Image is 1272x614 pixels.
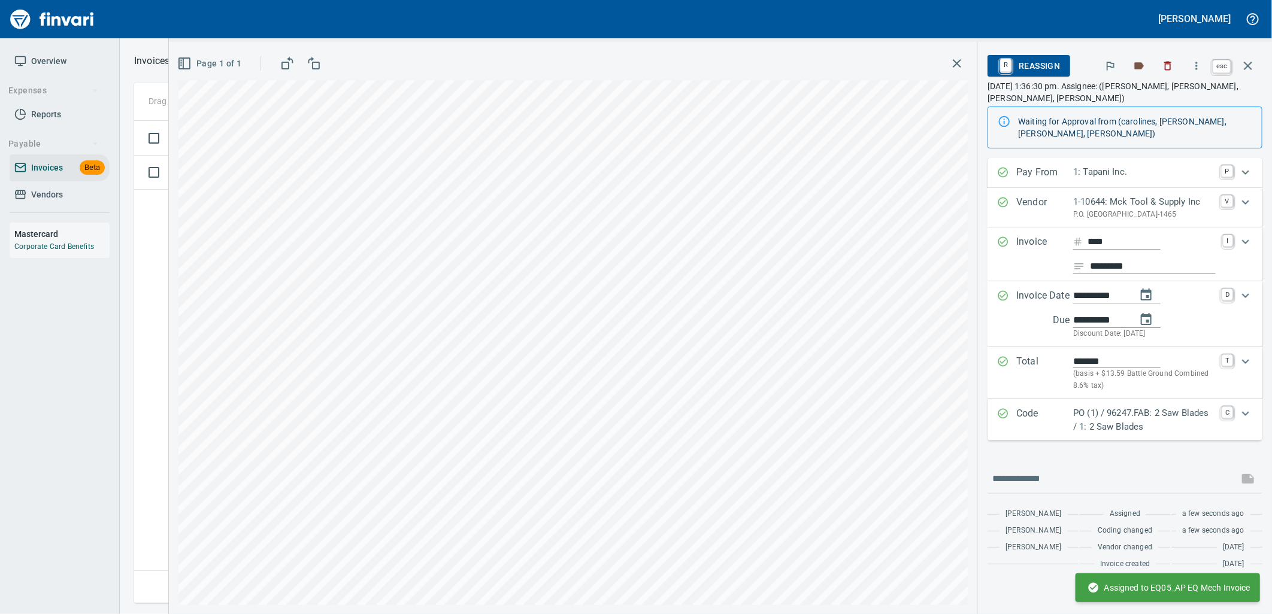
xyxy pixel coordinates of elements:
[175,53,246,75] button: Page 1 of 1
[1097,53,1123,79] button: Flag
[134,54,169,68] nav: breadcrumb
[31,187,63,202] span: Vendors
[1182,508,1244,520] span: a few seconds ago
[14,242,94,251] a: Corporate Card Benefits
[1000,59,1011,72] a: R
[988,281,1262,347] div: Expand
[988,399,1262,440] div: Expand
[1016,406,1073,433] p: Code
[1016,195,1073,220] p: Vendor
[1221,165,1233,177] a: P
[10,154,110,181] a: InvoicesBeta
[1213,60,1231,73] a: esc
[1016,235,1073,274] p: Invoice
[1073,260,1085,272] svg: Invoice description
[80,161,105,175] span: Beta
[1088,582,1250,594] span: Assigned to EQ05_AP EQ Mech Invoice
[1223,542,1244,554] span: [DATE]
[1073,195,1214,209] p: 1-10644: Mck Tool & Supply Inc
[1073,328,1215,340] p: Discount Date: [DATE]
[1006,525,1061,537] span: [PERSON_NAME]
[988,227,1262,281] div: Expand
[1126,53,1152,79] button: Labels
[1222,406,1233,418] a: C
[1006,508,1061,520] span: [PERSON_NAME]
[1006,542,1061,554] span: [PERSON_NAME]
[31,107,61,122] span: Reports
[1210,51,1262,80] span: Close invoice
[1159,13,1231,25] h5: [PERSON_NAME]
[1073,235,1083,249] svg: Invoice number
[1223,235,1233,247] a: I
[988,80,1262,104] p: [DATE] 1:36:30 pm. Assignee: ([PERSON_NAME], [PERSON_NAME], [PERSON_NAME], [PERSON_NAME])
[1053,313,1110,327] p: Due
[1182,525,1244,537] span: a few seconds ago
[988,55,1070,77] button: RReassign
[1098,525,1152,537] span: Coding changed
[1073,406,1215,433] p: PO (1) / 96247.FAB: 2 Saw Blades / 1: 2 Saw Blades
[1110,508,1140,520] span: Assigned
[988,188,1262,227] div: Expand
[31,54,66,69] span: Overview
[1155,53,1181,79] button: Discard
[1183,53,1210,79] button: More
[10,101,110,128] a: Reports
[997,56,1060,76] span: Reassign
[1156,10,1234,28] button: [PERSON_NAME]
[10,181,110,208] a: Vendors
[1221,195,1233,207] a: V
[1132,281,1161,309] button: change date
[7,5,97,34] img: Finvari
[1016,165,1073,181] p: Pay From
[1223,558,1244,570] span: [DATE]
[1073,209,1214,221] p: P.O. [GEOGRAPHIC_DATA]-1465
[10,48,110,75] a: Overview
[1222,354,1233,366] a: T
[1222,288,1233,300] a: D
[14,227,110,241] h6: Mastercard
[31,160,63,175] span: Invoices
[1073,165,1214,179] p: 1: Tapani Inc.
[1132,305,1161,334] button: change due date
[149,95,324,107] p: Drag a column heading here to group the table
[180,56,241,71] span: Page 1 of 1
[134,54,169,68] p: Invoices
[4,133,104,155] button: Payable
[1016,288,1073,340] p: Invoice Date
[1098,542,1152,554] span: Vendor changed
[1016,354,1073,392] p: Total
[8,136,99,151] span: Payable
[988,347,1262,399] div: Expand
[8,83,99,98] span: Expenses
[1234,464,1262,493] span: This records your message into the invoice and notifies anyone mentioned
[1073,368,1215,392] p: (basis + $13.59 Battle Ground Combined 8.6% tax)
[1018,111,1252,144] div: Waiting for Approval from (carolines, [PERSON_NAME], [PERSON_NAME], [PERSON_NAME])
[988,158,1262,188] div: Expand
[1100,558,1150,570] span: Invoice created
[4,80,104,102] button: Expenses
